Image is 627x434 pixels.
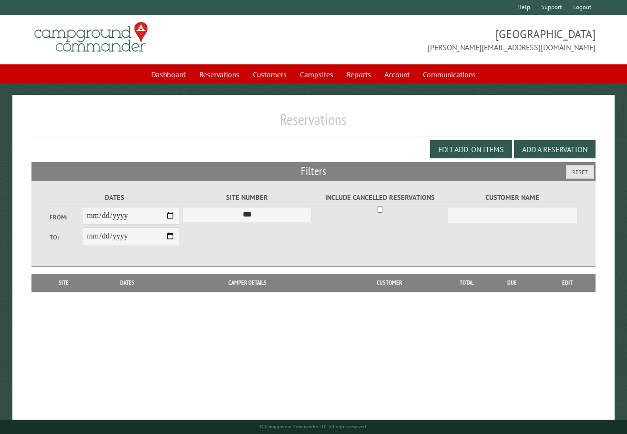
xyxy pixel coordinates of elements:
a: Campsites [294,65,339,83]
button: Edit Add-on Items [430,140,512,158]
label: From: [50,213,82,222]
button: Reset [566,165,594,179]
th: Camper Details [163,274,331,291]
a: Account [379,65,415,83]
a: Dashboard [145,65,192,83]
h2: Filters [31,162,596,180]
a: Reservations [194,65,245,83]
th: Due [486,274,539,291]
label: Customer Name [448,192,577,203]
span: [GEOGRAPHIC_DATA] [PERSON_NAME][EMAIL_ADDRESS][DOMAIN_NAME] [314,26,596,53]
label: Include Cancelled Reservations [315,192,445,203]
small: © Campground Commander LLC. All rights reserved. [259,424,367,430]
h1: Reservations [31,110,596,136]
label: To: [50,233,82,242]
th: Total [448,274,486,291]
th: Customer [331,274,448,291]
th: Site [36,274,91,291]
img: Campground Commander [31,19,151,56]
a: Reports [341,65,377,83]
th: Dates [91,274,163,291]
label: Dates [50,192,179,203]
button: Add a Reservation [514,140,596,158]
a: Communications [417,65,482,83]
a: Customers [247,65,292,83]
label: Site Number [183,192,312,203]
th: Edit [539,274,596,291]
